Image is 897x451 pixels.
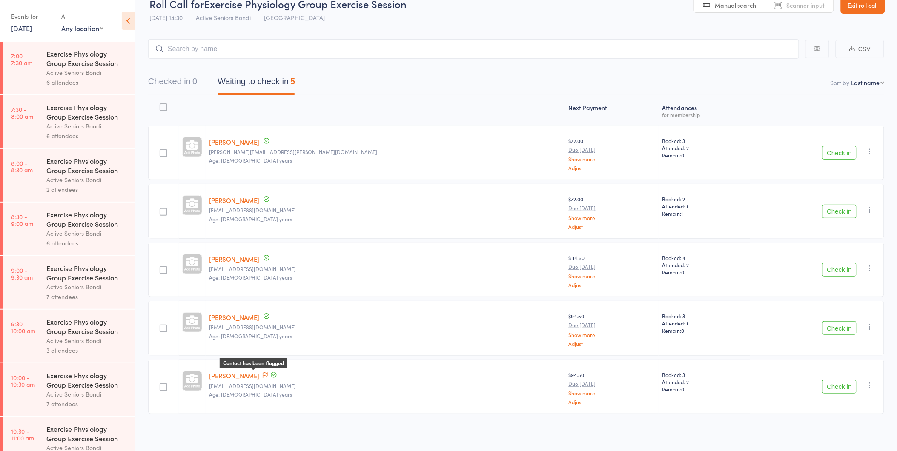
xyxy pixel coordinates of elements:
[662,320,747,327] span: Attended: 1
[569,156,655,162] a: Show more
[46,228,128,238] div: Active Seniors Bondi
[11,320,35,334] time: 9:30 - 10:00 am
[569,224,655,229] a: Adjust
[569,332,655,337] a: Show more
[822,380,857,394] button: Check in
[46,185,128,194] div: 2 attendees
[220,358,287,368] div: Contact has been flagged
[46,175,128,185] div: Active Seniors Bondi
[569,264,655,270] small: Due [DATE]
[148,39,799,59] input: Search by name
[662,327,747,334] span: Remain:
[209,383,562,389] small: henrywirth@optusnet.com.au
[209,254,259,263] a: [PERSON_NAME]
[662,385,747,393] span: Remain:
[3,256,135,309] a: 9:00 -9:30 amExercise Physiology Group Exercise SessionActive Seniors Bondi7 attendees
[209,391,292,398] span: Age: [DEMOGRAPHIC_DATA] years
[209,207,562,213] small: Jmbellenger@gmail.com
[569,322,655,328] small: Due [DATE]
[61,23,103,33] div: Any location
[209,157,292,164] span: Age: [DEMOGRAPHIC_DATA] years
[3,95,135,148] a: 7:30 -8:00 amExercise Physiology Group Exercise SessionActive Seniors Bondi6 attendees
[209,313,259,322] a: [PERSON_NAME]
[46,389,128,399] div: Active Seniors Bondi
[662,137,747,144] span: Booked: 3
[46,68,128,77] div: Active Seniors Bondi
[681,151,684,159] span: 0
[662,112,747,117] div: for membership
[822,205,857,218] button: Check in
[822,321,857,335] button: Check in
[565,99,659,122] div: Next Payment
[209,215,292,223] span: Age: [DEMOGRAPHIC_DATA] years
[209,149,562,155] small: Chris.bellenger@gmail.com
[209,196,259,205] a: [PERSON_NAME]
[46,103,128,121] div: Exercise Physiology Group Exercise Session
[3,42,135,94] a: 7:00 -7:30 amExercise Physiology Group Exercise SessionActive Seniors Bondi6 attendees
[46,424,128,443] div: Exercise Physiology Group Exercise Session
[659,99,750,122] div: Atten­dances
[662,268,747,276] span: Remain:
[11,160,33,173] time: 8:00 - 8:30 am
[3,363,135,416] a: 10:00 -10:30 amExercise Physiology Group Exercise SessionActive Seniors Bondi7 attendees
[209,274,292,281] span: Age: [DEMOGRAPHIC_DATA] years
[11,106,33,120] time: 7:30 - 8:00 am
[569,390,655,396] a: Show more
[11,52,32,66] time: 7:00 - 7:30 am
[851,78,880,87] div: Last name
[46,77,128,87] div: 6 attendees
[192,77,197,86] div: 0
[569,282,655,288] a: Adjust
[46,399,128,409] div: 7 attendees
[3,310,135,363] a: 9:30 -10:00 amExercise Physiology Group Exercise SessionActive Seniors Bondi3 attendees
[11,213,33,227] time: 8:30 - 9:00 am
[662,312,747,320] span: Booked: 3
[3,203,135,255] a: 8:30 -9:00 amExercise Physiology Group Exercise SessionActive Seniors Bondi6 attendees
[662,210,747,217] span: Remain:
[569,215,655,220] a: Show more
[46,263,128,282] div: Exercise Physiology Group Exercise Session
[11,428,34,441] time: 10:30 - 11:00 am
[3,149,135,202] a: 8:00 -8:30 amExercise Physiology Group Exercise SessionActive Seniors Bondi2 attendees
[209,324,562,330] small: zeekels@gmail.com
[46,336,128,345] div: Active Seniors Bondi
[662,378,747,385] span: Attended: 2
[209,332,292,340] span: Age: [DEMOGRAPHIC_DATA] years
[46,210,128,228] div: Exercise Physiology Group Exercise Session
[569,195,655,229] div: $72.00
[569,381,655,387] small: Due [DATE]
[46,131,128,141] div: 6 attendees
[46,121,128,131] div: Active Seniors Bondi
[569,205,655,211] small: Due [DATE]
[46,345,128,355] div: 3 attendees
[149,13,183,22] span: [DATE] 14:30
[662,261,747,268] span: Attended: 2
[209,137,259,146] a: [PERSON_NAME]
[46,292,128,302] div: 7 attendees
[264,13,325,22] span: [GEOGRAPHIC_DATA]
[209,266,562,272] small: keburke@windeyerchambers.com.au
[831,78,850,87] label: Sort by
[715,1,757,9] span: Manual search
[569,371,655,405] div: $94.50
[681,210,683,217] span: 1
[46,282,128,292] div: Active Seniors Bondi
[836,40,884,58] button: CSV
[46,238,128,248] div: 6 attendees
[61,9,103,23] div: At
[290,77,295,86] div: 5
[46,317,128,336] div: Exercise Physiology Group Exercise Session
[209,371,259,380] a: [PERSON_NAME]
[569,341,655,346] a: Adjust
[569,254,655,288] div: $114.50
[681,327,684,334] span: 0
[662,254,747,261] span: Booked: 4
[11,374,35,388] time: 10:00 - 10:30 am
[569,312,655,346] div: $94.50
[46,156,128,175] div: Exercise Physiology Group Exercise Session
[681,385,684,393] span: 0
[681,268,684,276] span: 0
[569,165,655,171] a: Adjust
[662,144,747,151] span: Attended: 2
[662,151,747,159] span: Remain:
